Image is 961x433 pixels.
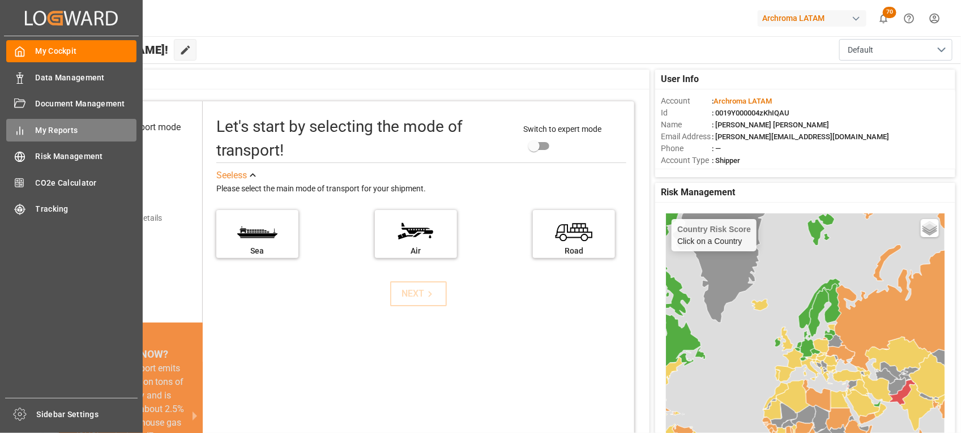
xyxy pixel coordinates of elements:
span: Email Address [661,131,712,143]
span: Sidebar Settings [37,409,138,421]
a: Layers [921,219,939,237]
span: Id [661,107,712,119]
span: Phone [661,143,712,155]
span: My Cockpit [36,45,137,57]
div: Air [381,245,451,257]
button: open menu [839,39,953,61]
a: My Cockpit [6,40,136,62]
span: Name [661,119,712,131]
span: : 0019Y000004zKhIQAU [712,109,789,117]
h4: Country Risk Score [677,225,751,234]
span: : [PERSON_NAME] [PERSON_NAME] [712,121,829,129]
a: CO2e Calculator [6,172,136,194]
div: Let's start by selecting the mode of transport! [216,115,512,162]
button: NEXT [390,281,447,306]
span: My Reports [36,125,137,136]
span: Tracking [36,203,137,215]
a: My Reports [6,119,136,141]
span: Switch to expert mode [523,125,601,134]
div: NEXT [402,287,436,301]
span: User Info [661,72,699,86]
div: See less [216,169,247,182]
span: Data Management [36,72,137,84]
button: show 70 new notifications [871,6,896,31]
span: Default [848,44,873,56]
div: Add shipping details [91,212,162,224]
div: Sea [222,245,293,257]
a: Data Management [6,66,136,88]
span: Document Management [36,98,137,110]
button: Archroma LATAM [758,7,871,29]
span: Archroma LATAM [714,97,772,105]
span: : [712,97,772,105]
span: Risk Management [661,186,735,199]
span: : Shipper [712,156,740,165]
a: Tracking [6,198,136,220]
div: Road [539,245,609,257]
div: Click on a Country [677,225,751,246]
a: Document Management [6,93,136,115]
div: Please select the main mode of transport for your shipment. [216,182,626,196]
span: : [PERSON_NAME][EMAIL_ADDRESS][DOMAIN_NAME] [712,132,889,141]
span: Account Type [661,155,712,166]
a: Risk Management [6,145,136,168]
span: CO2e Calculator [36,177,137,189]
button: Help Center [896,6,922,31]
span: 70 [883,7,896,18]
div: Archroma LATAM [758,10,866,27]
span: Account [661,95,712,107]
span: : — [712,144,721,153]
span: Risk Management [36,151,137,162]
